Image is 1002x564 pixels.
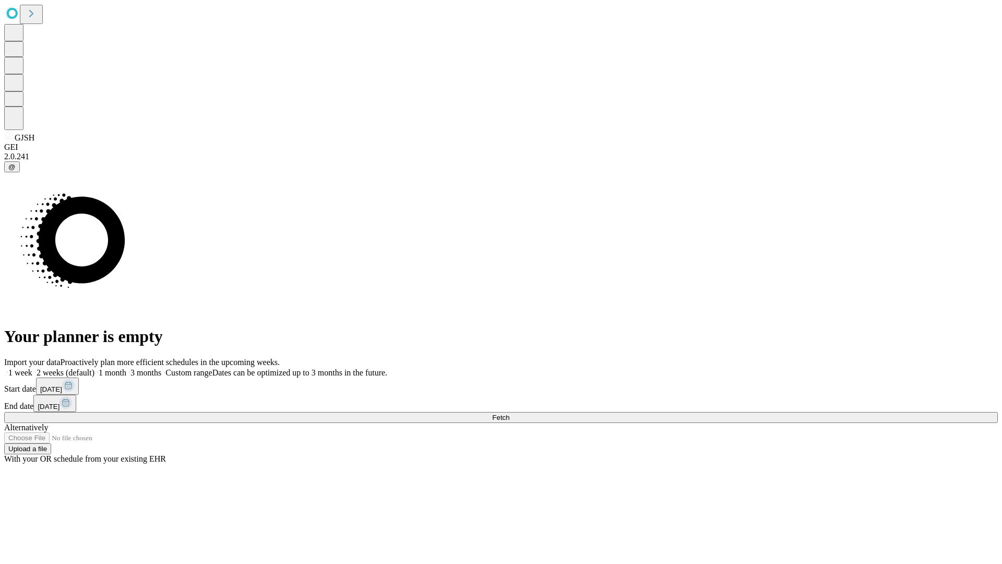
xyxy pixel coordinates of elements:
button: [DATE] [36,378,79,395]
span: @ [8,163,16,171]
span: Import your data [4,358,61,367]
div: GEI [4,143,998,152]
span: Alternatively [4,423,48,432]
button: Upload a file [4,443,51,454]
span: 1 week [8,368,32,377]
button: Fetch [4,412,998,423]
span: [DATE] [40,385,62,393]
div: Start date [4,378,998,395]
span: With your OR schedule from your existing EHR [4,454,166,463]
span: GJSH [15,133,34,142]
button: [DATE] [33,395,76,412]
span: 2 weeks (default) [37,368,94,377]
span: 3 months [130,368,161,377]
div: End date [4,395,998,412]
h1: Your planner is empty [4,327,998,346]
span: Fetch [492,414,509,421]
span: 1 month [99,368,126,377]
div: 2.0.241 [4,152,998,161]
span: Custom range [165,368,212,377]
span: Proactively plan more efficient schedules in the upcoming weeks. [61,358,280,367]
span: [DATE] [38,403,59,410]
button: @ [4,161,20,172]
span: Dates can be optimized up to 3 months in the future. [212,368,387,377]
